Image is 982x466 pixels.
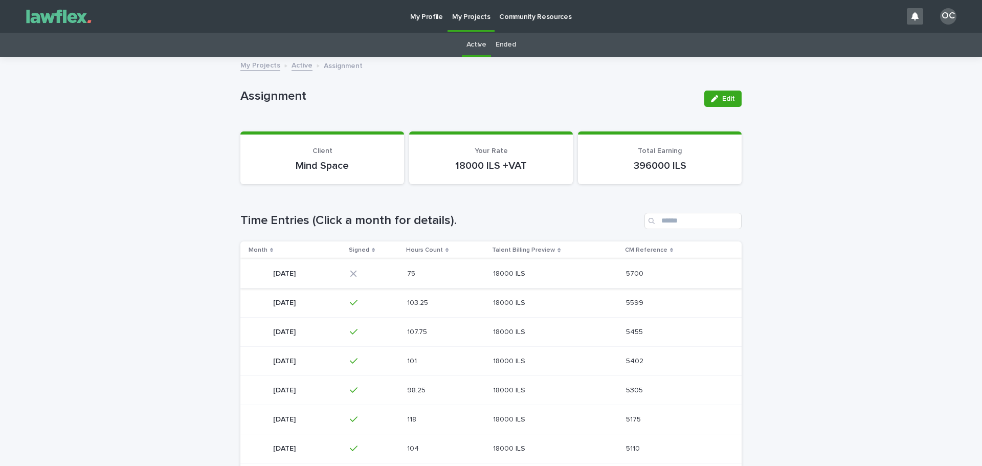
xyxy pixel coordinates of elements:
[626,442,642,453] p: 5110
[407,297,430,307] p: 103.25
[407,384,428,395] p: 98.25
[493,413,527,424] p: 18000 ILS
[407,268,417,278] p: 75
[407,442,421,453] p: 104
[273,413,298,424] p: [DATE]
[626,297,645,307] p: 5599
[240,434,742,463] tr: [DATE][DATE] 104104 18000 ILS18000 ILS 51105110
[644,213,742,229] input: Search
[407,326,429,337] p: 107.75
[240,317,742,346] tr: [DATE][DATE] 107.75107.75 18000 ILS18000 ILS 54555455
[240,213,640,228] h1: Time Entries (Click a month for details).
[273,384,298,395] p: [DATE]
[466,33,486,57] a: Active
[493,384,527,395] p: 18000 ILS
[475,147,508,154] span: Your Rate
[493,326,527,337] p: 18000 ILS
[590,160,729,172] p: 396000 ILS
[273,297,298,307] p: [DATE]
[292,59,313,71] a: Active
[638,147,682,154] span: Total Earning
[349,245,369,256] p: Signed
[496,33,516,57] a: Ended
[273,442,298,453] p: [DATE]
[407,355,419,366] p: 101
[493,297,527,307] p: 18000 ILS
[273,355,298,366] p: [DATE]
[493,268,527,278] p: 18000 ILS
[626,413,643,424] p: 5175
[407,413,418,424] p: 118
[240,59,280,71] a: My Projects
[324,59,363,71] p: Assignment
[240,259,742,288] tr: [DATE][DATE] 7575 18000 ILS18000 ILS 57005700
[20,6,97,27] img: Gnvw4qrBSHOAfo8VMhG6
[940,8,956,25] div: OC
[406,245,443,256] p: Hours Count
[240,89,696,104] p: Assignment
[626,355,645,366] p: 5402
[493,355,527,366] p: 18000 ILS
[421,160,561,172] p: 18000 ILS +VAT
[722,95,735,102] span: Edit
[240,375,742,405] tr: [DATE][DATE] 98.2598.25 18000 ILS18000 ILS 53055305
[704,91,742,107] button: Edit
[240,288,742,317] tr: [DATE][DATE] 103.25103.25 18000 ILS18000 ILS 55995599
[253,160,392,172] p: Mind Space
[240,405,742,434] tr: [DATE][DATE] 118118 18000 ILS18000 ILS 51755175
[273,268,298,278] p: [DATE]
[492,245,555,256] p: Talent Billing Preview
[249,245,267,256] p: Month
[626,384,645,395] p: 5305
[313,147,332,154] span: Client
[240,346,742,375] tr: [DATE][DATE] 101101 18000 ILS18000 ILS 54025402
[626,268,645,278] p: 5700
[626,326,645,337] p: 5455
[625,245,667,256] p: CM Reference
[493,442,527,453] p: 18000 ILS
[273,326,298,337] p: [DATE]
